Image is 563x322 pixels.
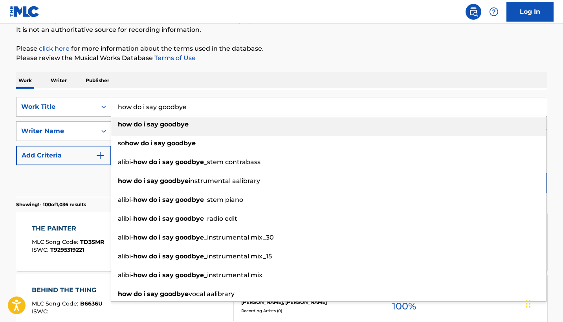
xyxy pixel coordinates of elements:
[204,271,262,279] span: _instrumental mix
[175,252,204,260] strong: goodbye
[16,25,547,35] p: It is not an authoritative source for recording information.
[16,72,34,89] p: Work
[134,290,142,298] strong: do
[489,7,499,16] img: help
[204,196,243,203] span: _stem piano
[147,121,158,128] strong: say
[143,290,145,298] strong: i
[204,252,272,260] span: _instrumental mix_15
[16,201,86,208] p: Showing 1 - 100 of 1,036 results
[162,271,174,279] strong: say
[153,54,196,62] a: Terms of Use
[32,246,50,253] span: ISWC :
[159,252,161,260] strong: i
[118,215,133,222] span: alibi-
[32,300,80,307] span: MLC Song Code :
[147,177,158,185] strong: say
[48,72,69,89] p: Writer
[133,196,147,203] strong: how
[189,177,260,185] span: instrumental aalibrary
[118,271,133,279] span: alibi-
[118,139,125,147] span: so
[16,212,547,271] a: THE PAINTERMLC Song Code:TD3SMRISWC:T9295319221Writers (3)[PERSON_NAME], [PERSON_NAME], [PERSON_N...
[506,2,554,22] a: Log In
[162,215,174,222] strong: say
[118,290,132,298] strong: how
[95,151,105,160] img: 9d2ae6d4665cec9f34b9.svg
[149,158,157,166] strong: do
[32,308,50,315] span: ISWC :
[154,139,165,147] strong: say
[134,177,142,185] strong: do
[21,126,92,136] div: Writer Name
[466,4,481,20] a: Public Search
[175,196,204,203] strong: goodbye
[143,177,145,185] strong: i
[524,284,563,322] iframe: Chat Widget
[162,196,174,203] strong: say
[133,252,147,260] strong: how
[32,238,80,245] span: MLC Song Code :
[526,292,531,316] div: Drag
[149,234,157,241] strong: do
[80,238,104,245] span: TD3SMR
[50,246,84,253] span: T9295319221
[141,139,149,147] strong: do
[167,139,196,147] strong: goodbye
[241,299,360,306] div: [PERSON_NAME], [PERSON_NAME]
[392,299,416,313] span: 100 %
[159,196,161,203] strong: i
[486,4,502,20] div: Help
[143,121,145,128] strong: i
[175,234,204,241] strong: goodbye
[118,121,132,128] strong: how
[162,252,174,260] strong: say
[80,300,103,307] span: B6636U
[159,271,161,279] strong: i
[149,271,157,279] strong: do
[125,139,139,147] strong: how
[16,44,547,53] p: Please for more information about the terms used in the database.
[175,158,204,166] strong: goodbye
[204,215,237,222] span: _radio edit
[118,252,133,260] span: alibi-
[118,234,133,241] span: alibi-
[133,215,147,222] strong: how
[133,158,147,166] strong: how
[159,215,161,222] strong: i
[160,177,189,185] strong: goodbye
[160,121,189,128] strong: goodbye
[147,290,158,298] strong: say
[175,271,204,279] strong: goodbye
[160,290,189,298] strong: goodbye
[189,290,235,298] span: vocal aalibrary
[16,146,111,165] button: Add Criteria
[21,102,92,112] div: Work Title
[16,53,547,63] p: Please review the Musical Works Database
[134,121,142,128] strong: do
[149,196,157,203] strong: do
[83,72,112,89] p: Publisher
[204,234,274,241] span: _instrumental mix_30
[118,196,133,203] span: alibi-
[149,252,157,260] strong: do
[241,308,360,314] div: Recording Artists ( 0 )
[133,234,147,241] strong: how
[118,158,133,166] span: alibi-
[39,45,70,52] a: click here
[150,139,152,147] strong: i
[16,97,547,197] form: Search Form
[162,158,174,166] strong: say
[175,215,204,222] strong: goodbye
[32,285,103,295] div: BEHIND THE THING
[162,234,174,241] strong: say
[159,234,161,241] strong: i
[118,177,132,185] strong: how
[9,6,40,17] img: MLC Logo
[204,158,260,166] span: _stem contrabass
[133,271,147,279] strong: how
[159,158,161,166] strong: i
[149,215,157,222] strong: do
[469,7,478,16] img: search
